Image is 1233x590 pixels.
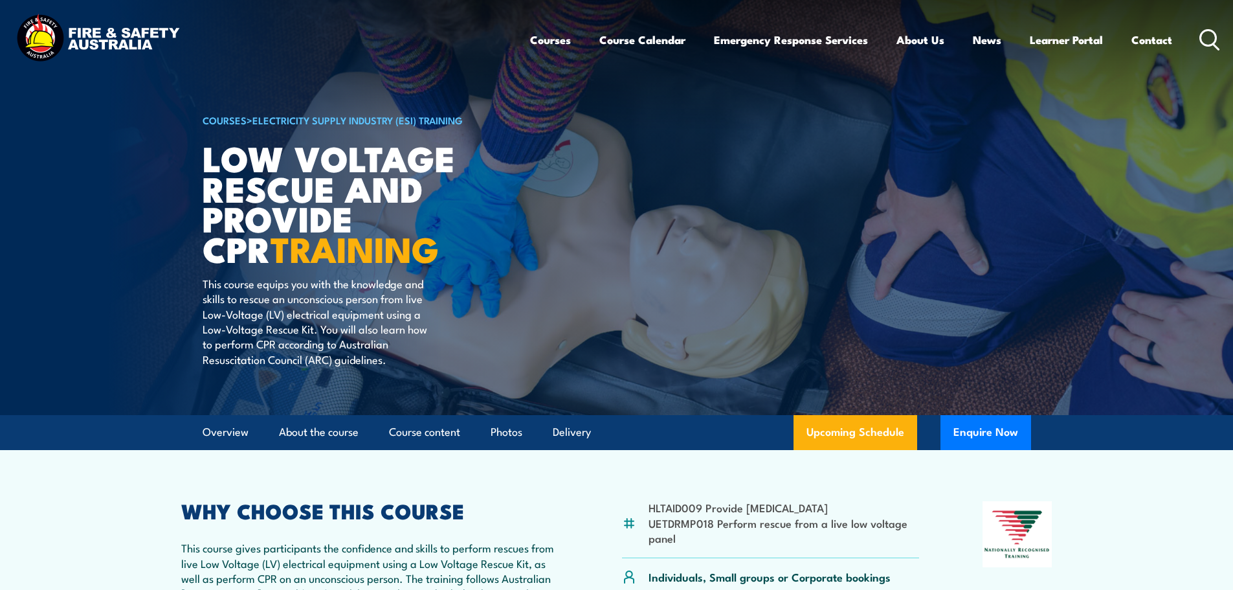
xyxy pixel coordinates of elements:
[271,221,439,275] strong: TRAINING
[491,415,522,449] a: Photos
[1131,23,1172,57] a: Contact
[599,23,685,57] a: Course Calendar
[389,415,460,449] a: Course content
[252,113,463,127] a: Electricity Supply Industry (ESI) Training
[181,501,559,519] h2: WHY CHOOSE THIS COURSE
[203,415,249,449] a: Overview
[983,501,1052,567] img: Nationally Recognised Training logo.
[940,415,1031,450] button: Enquire Now
[279,415,359,449] a: About the course
[203,112,522,128] h6: >
[203,113,247,127] a: COURSES
[649,516,920,546] li: UETDRMP018 Perform rescue from a live low voltage panel
[553,415,591,449] a: Delivery
[649,569,891,584] p: Individuals, Small groups or Corporate bookings
[203,276,439,367] p: This course equips you with the knowledge and skills to rescue an unconscious person from live Lo...
[973,23,1001,57] a: News
[530,23,571,57] a: Courses
[794,415,917,450] a: Upcoming Schedule
[649,500,920,515] li: HLTAID009 Provide [MEDICAL_DATA]
[714,23,868,57] a: Emergency Response Services
[896,23,944,57] a: About Us
[1030,23,1103,57] a: Learner Portal
[203,142,522,264] h1: Low Voltage Rescue and Provide CPR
